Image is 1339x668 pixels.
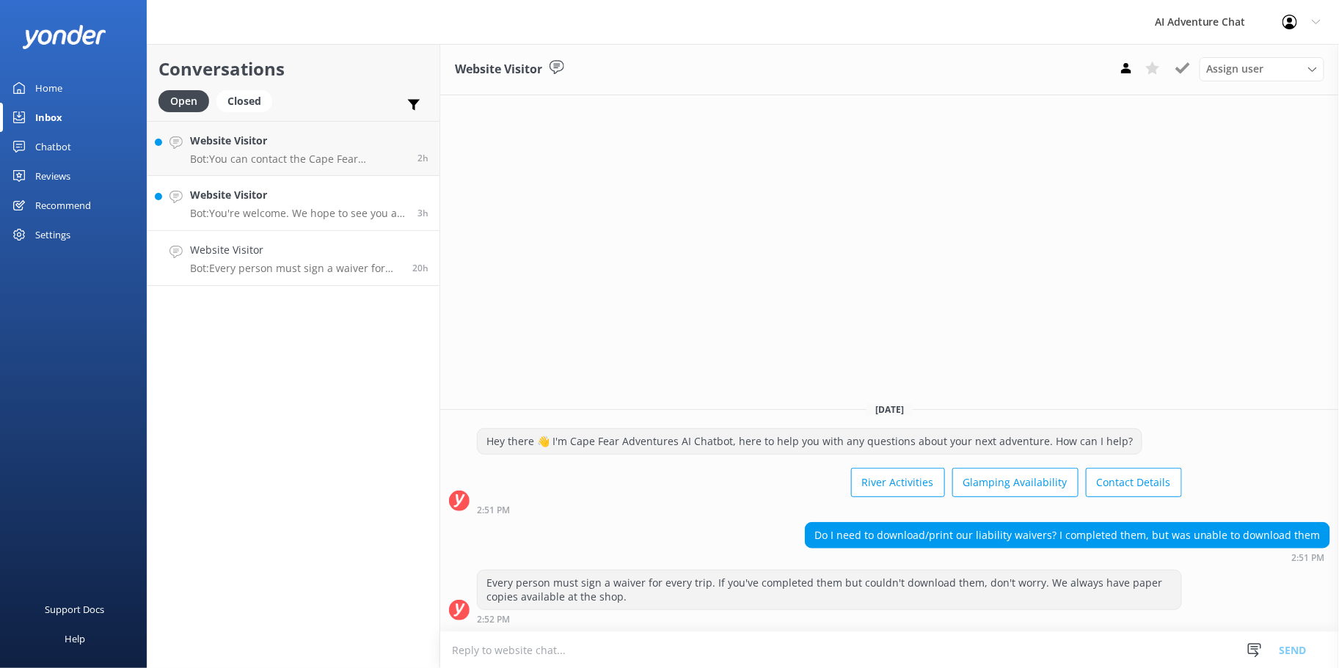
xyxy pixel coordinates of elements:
[158,92,216,109] a: Open
[65,624,85,653] div: Help
[45,595,105,624] div: Support Docs
[477,615,510,624] strong: 2:52 PM
[190,262,401,275] p: Bot: Every person must sign a waiver for every trip. If you've completed them but couldn't downlo...
[216,92,280,109] a: Closed
[147,231,439,286] a: Website VisitorBot:Every person must sign a waiver for every trip. If you've completed them but c...
[190,242,401,258] h4: Website Visitor
[417,207,428,219] span: Aug 30 2025 07:35am (UTC -04:00) America/New_York
[952,468,1079,497] button: Glamping Availability
[1200,57,1324,81] div: Assign User
[190,187,406,203] h4: Website Visitor
[477,506,510,515] strong: 2:51 PM
[190,133,406,149] h4: Website Visitor
[35,73,62,103] div: Home
[190,207,406,220] p: Bot: You're welcome. We hope to see you at [GEOGRAPHIC_DATA] Adventures soon!
[35,191,91,220] div: Recommend
[1207,61,1264,77] span: Assign user
[190,153,406,166] p: Bot: You can contact the Cape Fear Adventures team at [PHONE_NUMBER]. Or, send us a message at [U...
[35,103,62,132] div: Inbox
[866,403,913,416] span: [DATE]
[478,570,1181,609] div: Every person must sign a waiver for every trip. If you've completed them but couldn't download th...
[477,504,1182,515] div: Aug 29 2025 02:51pm (UTC -04:00) America/New_York
[806,523,1329,548] div: Do I need to download/print our liability waivers? I completed them, but was unable to download them
[158,90,209,112] div: Open
[477,614,1182,624] div: Aug 29 2025 02:52pm (UTC -04:00) America/New_York
[147,121,439,176] a: Website VisitorBot:You can contact the Cape Fear Adventures team at [PHONE_NUMBER]. Or, send us a...
[417,152,428,164] span: Aug 30 2025 08:29am (UTC -04:00) America/New_York
[35,132,71,161] div: Chatbot
[455,60,542,79] h3: Website Visitor
[1086,468,1182,497] button: Contact Details
[851,468,945,497] button: River Activities
[412,262,428,274] span: Aug 29 2025 02:51pm (UTC -04:00) America/New_York
[35,161,70,191] div: Reviews
[216,90,272,112] div: Closed
[805,552,1330,562] div: Aug 29 2025 02:51pm (UTC -04:00) America/New_York
[22,25,106,49] img: yonder-white-logo.png
[147,176,439,231] a: Website VisitorBot:You're welcome. We hope to see you at [GEOGRAPHIC_DATA] Adventures soon!3h
[158,55,428,83] h2: Conversations
[35,220,70,249] div: Settings
[478,429,1142,454] div: Hey there 👋 I'm Cape Fear Adventures AI Chatbot, here to help you with any questions about your n...
[1292,554,1325,562] strong: 2:51 PM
